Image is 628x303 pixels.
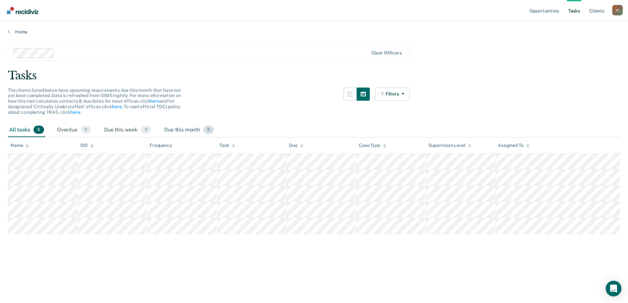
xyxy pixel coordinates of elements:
[7,7,38,14] img: Recidiviz
[141,126,151,134] span: 0
[8,69,620,82] div: Tasks
[150,98,159,104] a: here
[371,50,402,56] div: Clear officers
[289,143,303,148] div: Due
[8,29,620,35] a: Home
[112,104,122,109] a: here
[103,123,152,137] div: Due this week0
[203,126,214,134] span: 5
[359,143,386,148] div: Case Type
[612,5,623,15] div: J C
[150,143,172,148] div: Frequency
[163,123,215,137] div: Due this month5
[8,123,45,137] div: All tasks5
[80,143,94,148] div: SID
[11,143,29,148] div: Name
[428,143,471,148] div: Supervision Level
[612,5,623,15] button: Profile dropdown button
[34,126,44,134] span: 5
[375,88,410,101] button: Filters
[71,110,80,115] a: here
[606,281,621,296] div: Open Intercom Messenger
[81,126,91,134] span: 0
[498,143,529,148] div: Assigned To
[56,123,92,137] div: Overdue0
[8,88,181,115] span: The clients listed below have upcoming requirements due this month that have not yet been complet...
[219,143,235,148] div: Task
